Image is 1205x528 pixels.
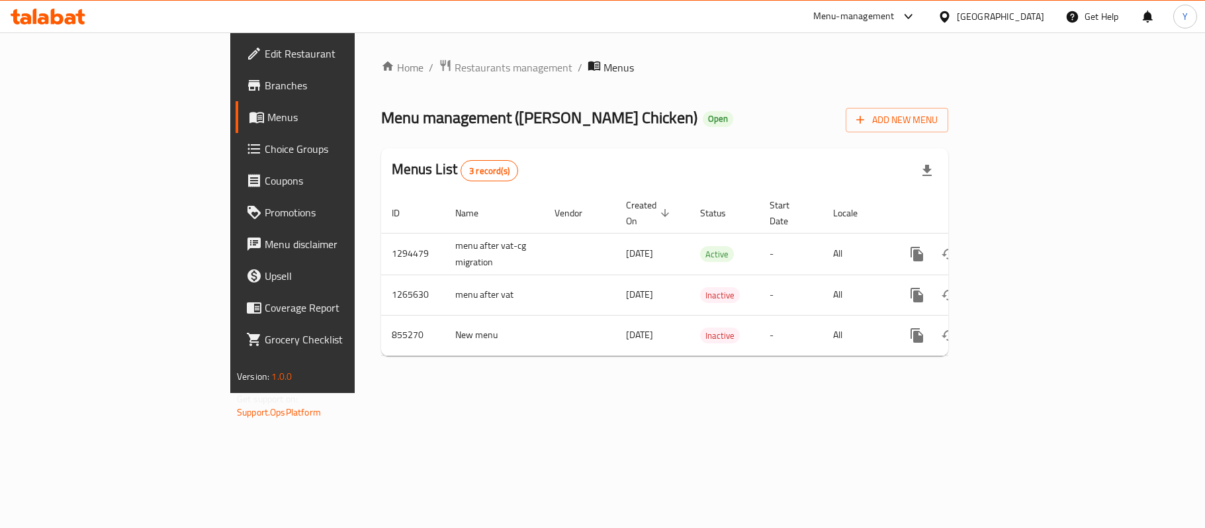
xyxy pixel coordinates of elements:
[439,59,572,76] a: Restaurants management
[901,279,933,311] button: more
[236,260,431,292] a: Upsell
[381,193,1039,356] table: enhanced table
[445,233,544,275] td: menu after vat-cg migration
[237,404,321,421] a: Support.OpsPlatform
[626,197,674,229] span: Created On
[626,245,653,262] span: [DATE]
[265,141,421,157] span: Choice Groups
[236,197,431,228] a: Promotions
[237,390,298,408] span: Get support on:
[236,324,431,355] a: Grocery Checklist
[957,9,1044,24] div: [GEOGRAPHIC_DATA]
[392,205,417,221] span: ID
[236,101,431,133] a: Menus
[455,60,572,75] span: Restaurants management
[236,38,431,69] a: Edit Restaurant
[455,205,496,221] span: Name
[856,112,938,128] span: Add New Menu
[265,236,421,252] span: Menu disclaimer
[236,69,431,101] a: Branches
[626,286,653,303] span: [DATE]
[700,247,734,262] span: Active
[933,279,965,311] button: Change Status
[236,228,431,260] a: Menu disclaimer
[759,315,823,355] td: -
[265,173,421,189] span: Coupons
[445,315,544,355] td: New menu
[265,300,421,316] span: Coverage Report
[236,165,431,197] a: Coupons
[700,205,743,221] span: Status
[813,9,895,24] div: Menu-management
[911,155,943,187] div: Export file
[267,109,421,125] span: Menus
[603,60,634,75] span: Menus
[445,275,544,315] td: menu after vat
[236,292,431,324] a: Coverage Report
[823,275,891,315] td: All
[703,113,733,124] span: Open
[700,246,734,262] div: Active
[236,133,431,165] a: Choice Groups
[626,326,653,343] span: [DATE]
[265,77,421,93] span: Branches
[891,193,1039,234] th: Actions
[392,159,518,181] h2: Menus List
[265,46,421,62] span: Edit Restaurant
[933,320,965,351] button: Change Status
[237,368,269,385] span: Version:
[578,60,582,75] li: /
[770,197,807,229] span: Start Date
[265,331,421,347] span: Grocery Checklist
[1183,9,1188,24] span: Y
[700,328,740,343] span: Inactive
[823,233,891,275] td: All
[265,268,421,284] span: Upsell
[846,108,948,132] button: Add New Menu
[759,275,823,315] td: -
[700,287,740,303] div: Inactive
[933,238,965,270] button: Change Status
[823,315,891,355] td: All
[555,205,600,221] span: Vendor
[833,205,875,221] span: Locale
[381,103,697,132] span: Menu management ( [PERSON_NAME] Chicken )
[271,368,292,385] span: 1.0.0
[700,288,740,303] span: Inactive
[759,233,823,275] td: -
[461,165,517,177] span: 3 record(s)
[265,204,421,220] span: Promotions
[901,238,933,270] button: more
[461,160,518,181] div: Total records count
[381,59,948,76] nav: breadcrumb
[703,111,733,127] div: Open
[901,320,933,351] button: more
